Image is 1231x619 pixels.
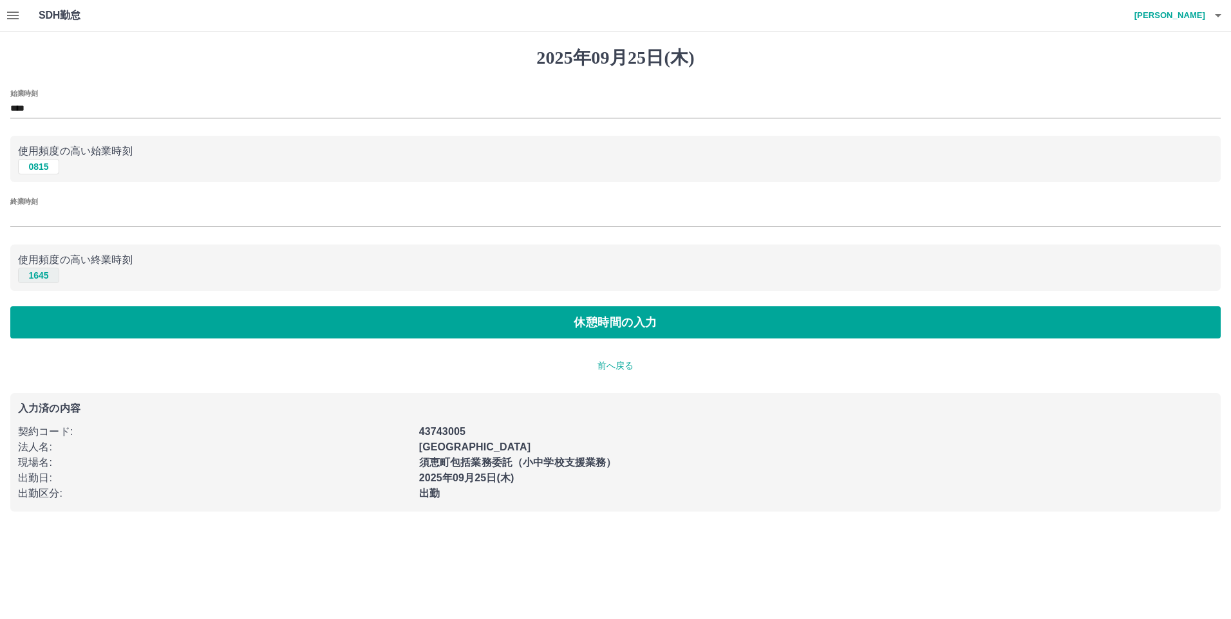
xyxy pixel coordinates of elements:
p: 使用頻度の高い始業時刻 [18,143,1213,159]
button: 休憩時間の入力 [10,306,1221,338]
p: 使用頻度の高い終業時刻 [18,252,1213,268]
p: 出勤区分 : [18,486,411,501]
p: 入力済の内容 [18,403,1213,414]
p: 現場名 : [18,455,411,470]
button: 1645 [18,268,59,283]
button: 0815 [18,159,59,174]
b: 43743005 [419,426,465,437]
b: 2025年09月25日(木) [419,472,514,483]
label: 始業時刻 [10,88,37,98]
p: 出勤日 : [18,470,411,486]
p: 前へ戻る [10,359,1221,373]
b: [GEOGRAPHIC_DATA] [419,441,531,452]
b: 出勤 [419,488,440,499]
label: 終業時刻 [10,197,37,207]
h1: 2025年09月25日(木) [10,47,1221,69]
p: 契約コード : [18,424,411,439]
b: 須恵町包括業務委託（小中学校支援業務） [419,457,617,468]
p: 法人名 : [18,439,411,455]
